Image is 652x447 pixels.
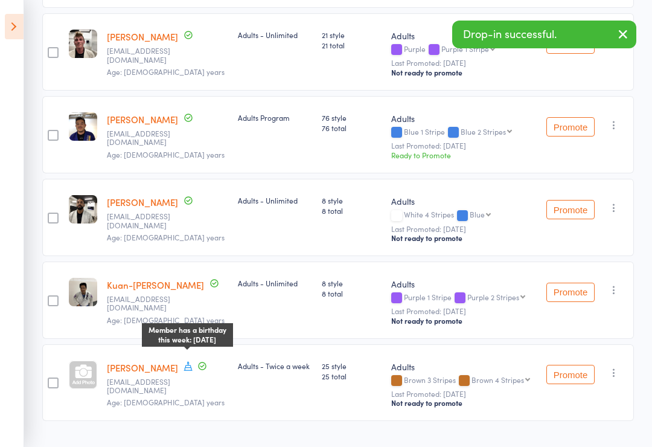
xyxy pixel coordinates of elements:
small: keelanscott93@gmail.com [107,129,185,147]
img: image1715567450.png [69,195,97,224]
span: 21 style [322,30,382,40]
div: Adults - Unlimited [238,278,312,288]
span: 25 style [322,361,382,371]
div: Adults [391,30,534,42]
span: 76 total [322,123,382,133]
div: Adults - Twice a week [238,361,312,371]
span: Age: [DEMOGRAPHIC_DATA] years [107,315,225,325]
span: 8 style [322,195,382,205]
div: Not ready to promote [391,398,534,408]
div: Brown 4 Stripes [471,376,524,384]
a: [PERSON_NAME] [107,361,178,374]
img: image1680118523.png [69,112,97,141]
span: 8 style [322,278,382,288]
a: Kuan-[PERSON_NAME] [107,278,204,291]
div: Not ready to promote [391,68,534,77]
div: Purple 1 Stripe [391,293,534,303]
small: Last Promoted: [DATE] [391,59,534,67]
div: Adults [391,278,534,290]
div: White 4 Stripes [391,210,534,220]
small: Last Promoted: [DATE] [391,390,534,398]
span: 8 total [322,205,382,216]
button: Promote [546,200,595,219]
div: Not ready to promote [391,233,534,243]
button: Promote [546,283,595,302]
span: Age: [DEMOGRAPHIC_DATA] years [107,66,225,77]
span: 21 total [322,40,382,50]
small: Kuan.K.Tian@gmail.com [107,295,185,312]
span: Age: [DEMOGRAPHIC_DATA] years [107,232,225,242]
div: Adults - Unlimited [238,195,312,205]
span: 8 total [322,288,382,298]
small: Rhondaw78@yahoo.com [107,378,185,395]
div: Brown 3 Stripes [391,376,534,386]
button: Promote [546,365,595,384]
div: Blue 2 Stripes [461,127,506,135]
div: Blue 1 Stripe [391,127,534,138]
div: Drop-in successful. [452,21,636,48]
div: Purple 1 Stripe [441,45,489,53]
div: Not ready to promote [391,316,534,326]
img: image1752807754.png [69,30,97,58]
small: Last Promoted: [DATE] [391,225,534,233]
span: Age: [DEMOGRAPHIC_DATA] years [107,397,225,407]
div: Adults - Unlimited [238,30,312,40]
div: Member has a birthday this week: [DATE] [142,323,233,347]
a: [PERSON_NAME] [107,113,178,126]
a: [PERSON_NAME] [107,30,178,43]
small: Last Promoted: [DATE] [391,141,534,150]
div: Adults [391,195,534,207]
div: Adults [391,361,534,373]
a: [PERSON_NAME] [107,196,178,208]
div: Purple 2 Stripes [467,293,519,301]
button: Promote [546,117,595,137]
div: Adults [391,112,534,124]
span: 25 total [322,371,382,381]
small: Igor.australia@icloud.com [107,212,185,230]
div: Ready to Promote [391,150,534,160]
div: Purple [391,45,534,55]
img: image1708503844.png [69,278,97,306]
small: Last Promoted: [DATE] [391,307,534,315]
small: thomasrobb95@gmail.com [107,47,185,64]
span: Age: [DEMOGRAPHIC_DATA] years [107,149,225,159]
div: Adults Program [238,112,312,123]
span: 76 style [322,112,382,123]
div: Blue [470,210,485,218]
